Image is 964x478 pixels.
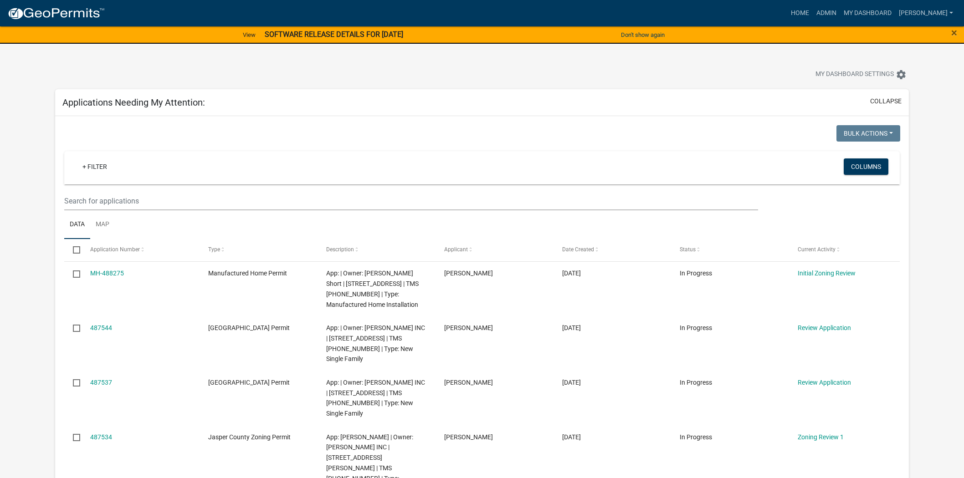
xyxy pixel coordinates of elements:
[64,239,82,261] datatable-header-cell: Select
[617,27,668,42] button: Don't show again
[326,246,354,253] span: Description
[951,27,957,38] button: Close
[326,270,419,308] span: App: | Owner: Christine Dupont Short | 4306 OLD HOUSE RD | TMS 084-00-02-060 | Type: Manufactured...
[808,66,914,83] button: My Dashboard Settingssettings
[951,26,957,39] span: ×
[90,324,112,331] a: 487544
[326,324,425,362] span: App: | Owner: D R HORTON INC | 8 CASTLE HILL Dr | TMS 091-02-00-165 | Type: New Single Family
[239,27,259,42] a: View
[90,270,124,277] a: MH-488275
[90,379,112,386] a: 487537
[444,433,493,441] span: Lisa Johnston
[680,270,712,277] span: In Progress
[208,324,290,331] span: Jasper County Building Permit
[62,97,205,108] h5: Applications Needing My Attention:
[798,324,851,331] a: Review Application
[318,239,436,261] datatable-header-cell: Description
[208,379,290,386] span: Jasper County Building Permit
[844,158,888,175] button: Columns
[444,379,493,386] span: Lisa Johnston
[562,246,594,253] span: Date Created
[90,433,112,441] a: 487534
[895,5,957,22] a: [PERSON_NAME]
[90,210,115,239] a: Map
[787,5,813,22] a: Home
[562,379,581,386] span: 10/03/2025
[75,158,114,175] a: + Filter
[562,270,581,277] span: 10/06/2025
[326,379,425,417] span: App: | Owner: D R HORTON INC | 94 CASTLE HILL Dr | TMS 091-02-00-168 | Type: New Single Family
[90,246,140,253] span: Application Number
[82,239,200,261] datatable-header-cell: Application Number
[444,324,493,331] span: Lisa Johnston
[680,324,712,331] span: In Progress
[208,246,220,253] span: Type
[813,5,840,22] a: Admin
[436,239,554,261] datatable-header-cell: Applicant
[840,5,895,22] a: My Dashboard
[200,239,318,261] datatable-header-cell: Type
[815,69,894,80] span: My Dashboard Settings
[680,379,712,386] span: In Progress
[870,97,902,106] button: collapse
[444,246,468,253] span: Applicant
[265,30,403,39] strong: SOFTWARE RELEASE DETAILS FOR [DATE]
[798,379,851,386] a: Review Application
[896,69,907,80] i: settings
[798,433,844,441] a: Zoning Review 1
[798,246,836,253] span: Current Activity
[444,270,493,277] span: Chelsea Aschbrenner
[208,433,291,441] span: Jasper County Zoning Permit
[798,270,856,277] a: Initial Zoning Review
[680,246,696,253] span: Status
[789,239,907,261] datatable-header-cell: Current Activity
[671,239,789,261] datatable-header-cell: Status
[836,125,900,142] button: Bulk Actions
[680,433,712,441] span: In Progress
[553,239,671,261] datatable-header-cell: Date Created
[64,210,90,239] a: Data
[64,192,759,210] input: Search for applications
[562,433,581,441] span: 10/03/2025
[562,324,581,331] span: 10/03/2025
[208,270,287,277] span: Manufactured Home Permit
